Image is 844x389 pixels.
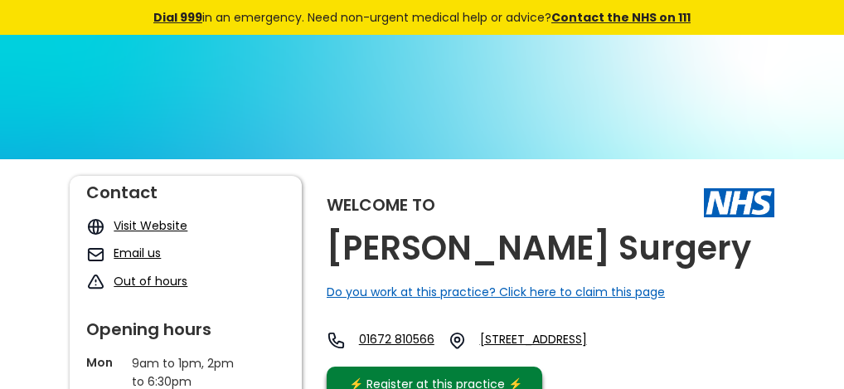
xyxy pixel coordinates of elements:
[327,284,665,300] a: Do you work at this practice? Click here to claim this page
[41,8,803,27] div: in an emergency. Need non-urgent medical help or advice?
[327,197,435,213] div: Welcome to
[551,9,691,26] a: Contact the NHS on 111
[114,245,161,261] a: Email us
[86,217,105,236] img: globe icon
[86,176,285,201] div: Contact
[327,331,346,350] img: telephone icon
[704,188,774,216] img: The NHS logo
[480,331,631,350] a: [STREET_ADDRESS]
[86,313,285,338] div: Opening hours
[359,331,434,350] a: 01672 810566
[448,331,467,350] img: practice location icon
[153,9,202,26] a: Dial 999
[86,273,105,292] img: exclamation icon
[327,230,751,267] h2: [PERSON_NAME] Surgery
[86,354,124,371] p: Mon
[86,245,105,264] img: mail icon
[114,273,187,289] a: Out of hours
[114,217,187,234] a: Visit Website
